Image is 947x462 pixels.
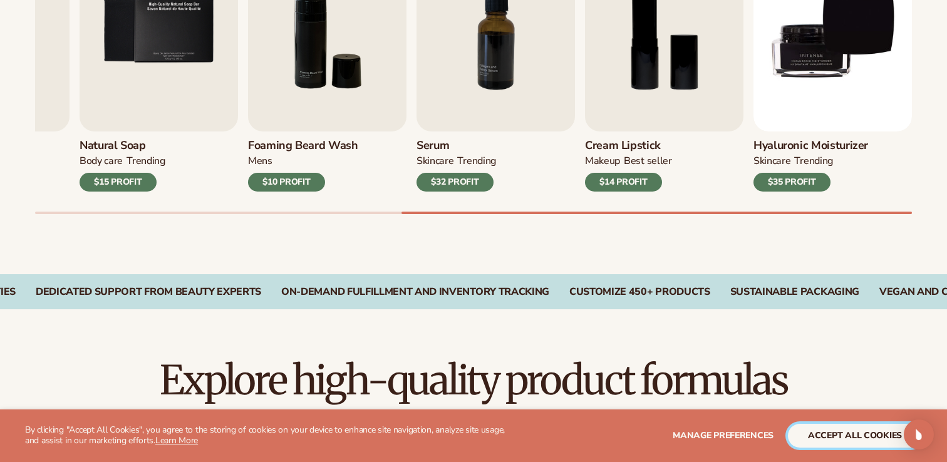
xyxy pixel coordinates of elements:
[36,286,261,298] div: Dedicated Support From Beauty Experts
[585,139,672,153] h3: Cream Lipstick
[155,434,198,446] a: Learn More
[417,173,494,192] div: $32 PROFIT
[25,425,514,446] p: By clicking "Accept All Cookies", you agree to the storing of cookies on your device to enhance s...
[753,139,868,153] h3: Hyaluronic moisturizer
[753,173,831,192] div: $35 PROFIT
[80,155,123,168] div: BODY Care
[417,155,453,168] div: SKINCARE
[794,155,832,168] div: TRENDING
[35,359,912,401] h2: Explore high-quality product formulas
[569,286,710,298] div: CUSTOMIZE 450+ PRODUCTS
[281,286,549,298] div: On-Demand Fulfillment and Inventory Tracking
[624,155,672,168] div: BEST SELLER
[80,139,165,153] h3: Natural Soap
[673,429,774,441] span: Manage preferences
[904,419,934,449] div: Open Intercom Messenger
[80,173,157,192] div: $15 PROFIT
[248,155,272,168] div: mens
[127,155,165,168] div: TRENDING
[585,155,620,168] div: MAKEUP
[753,155,790,168] div: SKINCARE
[248,139,358,153] h3: Foaming beard wash
[730,286,859,298] div: SUSTAINABLE PACKAGING
[417,139,496,153] h3: Serum
[248,173,325,192] div: $10 PROFIT
[788,424,922,448] button: accept all cookies
[673,424,774,448] button: Manage preferences
[457,155,495,168] div: TRENDING
[585,173,662,192] div: $14 PROFIT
